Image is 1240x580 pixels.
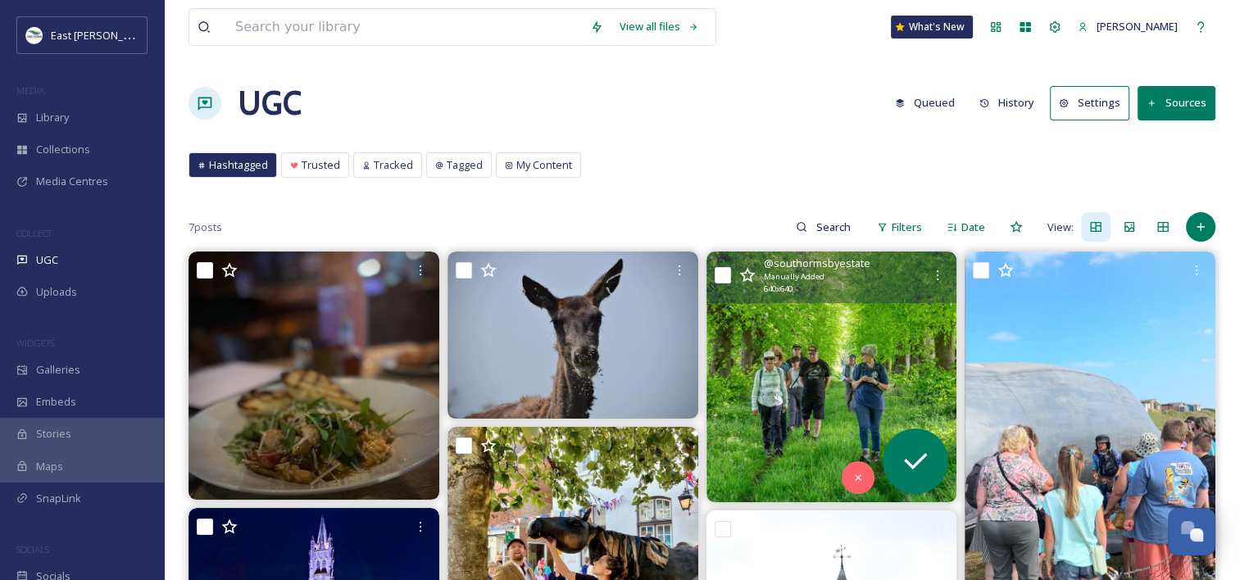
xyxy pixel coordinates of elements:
span: SOCIALS [16,543,49,555]
a: UGC [238,79,302,128]
span: @ southormsbyestate [764,256,870,271]
span: Trusted [302,157,340,173]
button: History [971,87,1042,119]
button: Settings [1050,86,1129,120]
span: 640 x 640 [764,283,793,295]
span: SnapLink [36,491,81,506]
span: Stories [36,426,71,442]
button: Sources [1138,86,1215,120]
span: Media Centres [36,174,108,189]
span: View: [1047,220,1074,235]
span: WIDGETS [16,337,54,349]
a: View all files [611,11,707,43]
img: 491996594_1079183727574206_3447707380590232404_n.jpg [706,251,957,502]
a: History [971,87,1051,119]
span: Date [961,220,985,235]
img: download%20%283%29.jpeg [26,27,43,43]
span: Uploads [36,284,77,300]
span: [PERSON_NAME] [1097,19,1178,34]
span: 7 posts [188,220,222,235]
span: Library [36,110,69,125]
a: Queued [887,87,971,119]
span: Collections [36,142,90,157]
span: Galleries [36,362,80,378]
span: COLLECT [16,227,52,239]
a: Settings [1050,86,1138,120]
span: Hashtagged [209,157,268,173]
input: Search [807,211,861,243]
span: Filters [892,220,922,235]
span: My Content [516,157,572,173]
button: Open Chat [1168,508,1215,555]
span: Tracked [374,157,413,173]
span: MEDIA [16,84,45,97]
a: What's New [891,16,973,39]
span: Embeds [36,394,76,410]
button: Queued [887,87,963,119]
span: Maps [36,459,63,474]
span: Tagged [447,157,483,173]
a: [PERSON_NAME] [1070,11,1186,43]
span: East [PERSON_NAME] District Council [51,27,229,43]
span: Manually Added [764,271,824,283]
input: Search your library [227,9,582,45]
span: UGC [36,252,58,268]
img: 352851851_603087278272930_4003690370906854946_n.jpg [447,251,698,419]
img: 533477716_17896333068267112_8021277443915048357_n.jpg [188,251,439,500]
